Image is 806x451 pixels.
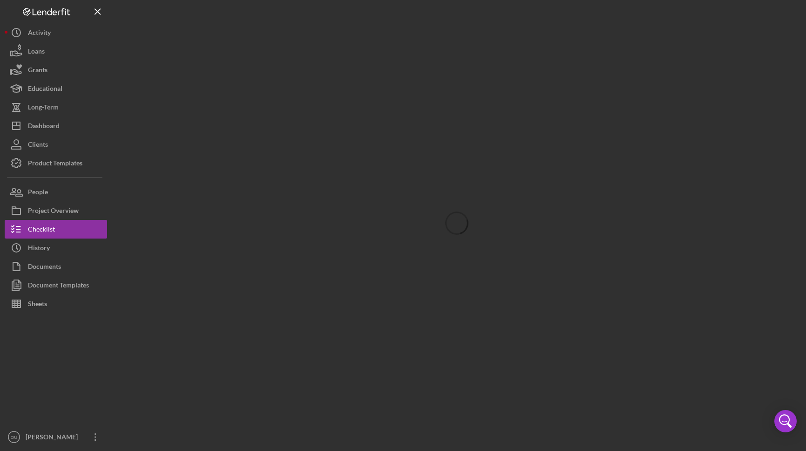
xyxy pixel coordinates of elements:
[28,220,55,241] div: Checklist
[5,183,107,201] button: People
[28,116,60,137] div: Dashboard
[5,201,107,220] button: Project Overview
[774,410,797,432] div: Open Intercom Messenger
[5,154,107,172] button: Product Templates
[5,239,107,257] button: History
[28,154,82,175] div: Product Templates
[5,116,107,135] button: Dashboard
[5,294,107,313] button: Sheets
[28,276,89,297] div: Document Templates
[5,257,107,276] button: Documents
[5,276,107,294] button: Document Templates
[28,183,48,204] div: People
[28,79,62,100] div: Educational
[28,23,51,44] div: Activity
[28,61,47,82] div: Grants
[28,98,59,119] div: Long-Term
[28,257,61,278] div: Documents
[5,79,107,98] button: Educational
[5,23,107,42] button: Activity
[28,294,47,315] div: Sheets
[28,201,79,222] div: Project Overview
[5,42,107,61] button: Loans
[5,61,107,79] button: Grants
[28,42,45,63] div: Loans
[5,135,107,154] button: Clients
[11,435,17,440] text: OU
[28,135,48,156] div: Clients
[5,98,107,116] button: Long-Term
[28,239,50,260] div: History
[5,220,107,239] button: Checklist
[5,428,107,446] button: OU[PERSON_NAME] Underwriting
